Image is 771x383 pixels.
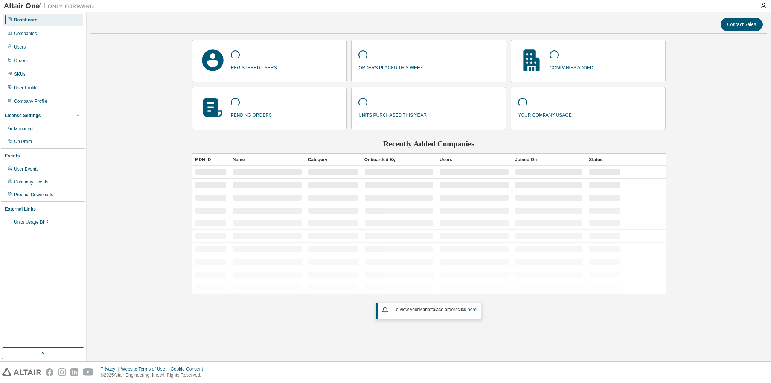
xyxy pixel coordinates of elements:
[195,154,227,166] div: MDH ID
[70,368,78,376] img: linkedin.svg
[14,17,38,23] div: Dashboard
[2,368,41,376] img: altair_logo.svg
[14,58,28,64] div: Orders
[358,110,427,119] p: units purchased this year
[231,63,277,71] p: registered users
[83,368,94,376] img: youtube.svg
[171,366,207,372] div: Cookie Consent
[101,366,121,372] div: Privacy
[46,368,53,376] img: facebook.svg
[518,110,572,119] p: your company usage
[14,71,26,77] div: SKUs
[14,166,38,172] div: User Events
[14,192,53,198] div: Product Downloads
[14,98,47,104] div: Company Profile
[233,154,302,166] div: Name
[468,307,477,312] a: here
[721,18,763,31] button: Contact Sales
[589,154,620,166] div: Status
[121,366,171,372] div: Website Terms of Use
[14,139,32,145] div: On Prem
[419,307,458,312] em: Marketplace orders
[5,206,36,212] div: External Links
[394,307,477,312] span: To view your click
[550,63,593,71] p: companies added
[58,368,66,376] img: instagram.svg
[364,154,434,166] div: Onboarded By
[14,126,33,132] div: Managed
[231,110,272,119] p: pending orders
[5,153,20,159] div: Events
[4,2,98,10] img: Altair One
[5,113,41,119] div: License Settings
[14,31,37,37] div: Companies
[14,44,26,50] div: Users
[14,179,48,185] div: Company Events
[440,154,509,166] div: Users
[358,63,423,71] p: orders placed this week
[101,372,207,378] p: © 2025 Altair Engineering, Inc. All Rights Reserved.
[308,154,358,166] div: Category
[14,85,38,91] div: User Profile
[192,139,666,149] h2: Recently Added Companies
[515,154,583,166] div: Joined On
[14,220,49,225] span: Units Usage BI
